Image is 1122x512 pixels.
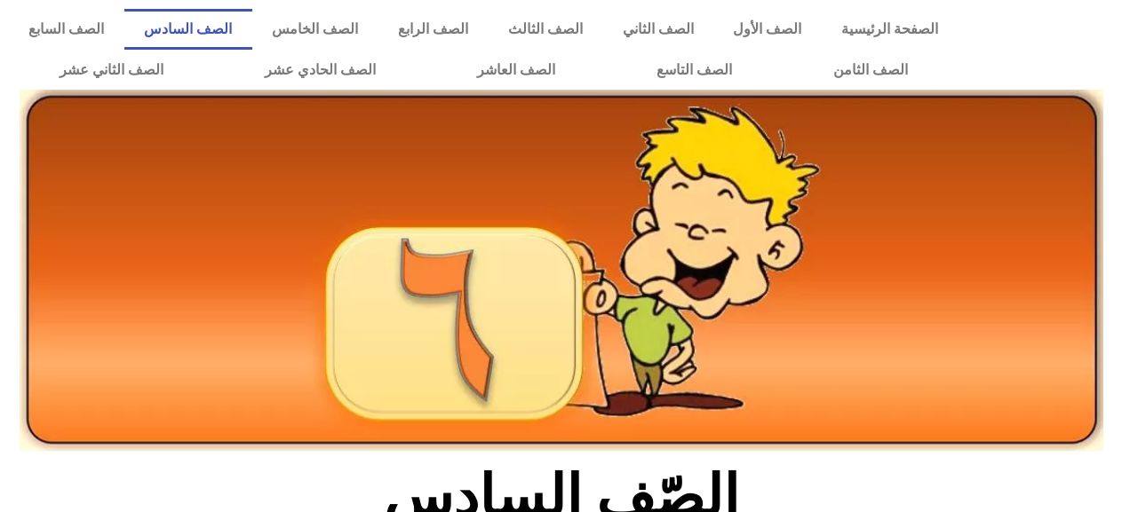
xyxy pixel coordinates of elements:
[378,9,489,50] a: الصف الرابع
[488,9,602,50] a: الصف الثالث
[426,50,606,91] a: الصف العاشر
[252,9,378,50] a: الصف الخامس
[713,9,822,50] a: الصف الأول
[822,9,959,50] a: الصفحة الرئيسية
[214,50,426,91] a: الصف الحادي عشر
[606,50,783,91] a: الصف التاسع
[9,50,214,91] a: الصف الثاني عشر
[602,9,713,50] a: الصف الثاني
[783,50,959,91] a: الصف الثامن
[9,9,124,50] a: الصف السابع
[124,9,252,50] a: الصف السادس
